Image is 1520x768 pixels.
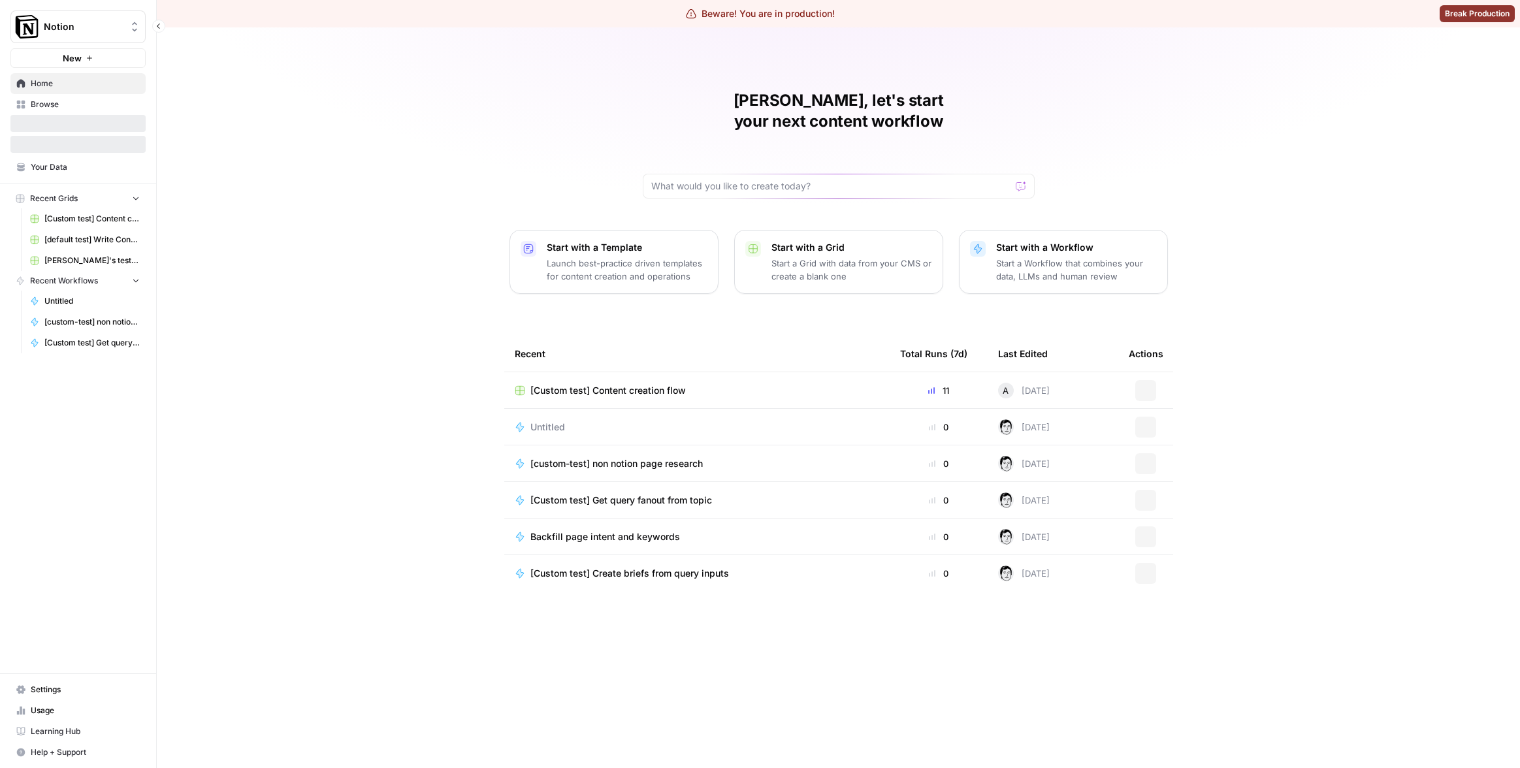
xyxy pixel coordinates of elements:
a: Browse [10,94,146,115]
button: Help + Support [10,742,146,763]
span: Your Data [31,161,140,173]
a: [Custom test] Content creation flow [515,384,879,397]
a: Your Data [10,157,146,178]
span: Recent Grids [30,193,78,204]
a: Backfill page intent and keywords [515,530,879,543]
div: [DATE] [998,566,1050,581]
p: Launch best-practice driven templates for content creation and operations [547,257,707,283]
div: 0 [900,494,977,507]
span: [custom-test] non notion page research [44,316,140,328]
img: Notion Logo [15,15,39,39]
p: Start a Workflow that combines your data, LLMs and human review [996,257,1157,283]
span: [default test] Write Content Briefs [44,234,140,246]
img: ygx76vswflo5630il17c0dd006mi [998,566,1014,581]
div: 0 [900,530,977,543]
p: Start with a Workflow [996,241,1157,254]
img: ygx76vswflo5630il17c0dd006mi [998,492,1014,508]
div: 0 [900,457,977,470]
span: Notion [44,20,123,33]
div: Last Edited [998,336,1048,372]
button: Break Production [1440,5,1515,22]
span: [PERSON_NAME]'s test Grid [44,255,140,266]
span: Help + Support [31,746,140,758]
span: [Custom test] Content creation flow [44,213,140,225]
a: Settings [10,679,146,700]
span: Break Production [1445,8,1510,20]
input: What would you like to create today? [651,180,1011,193]
div: Actions [1129,336,1163,372]
a: Untitled [515,421,879,434]
img: ygx76vswflo5630il17c0dd006mi [998,456,1014,472]
div: 11 [900,384,977,397]
span: Untitled [530,421,565,434]
div: Recent [515,336,879,372]
span: [Custom test] Content creation flow [530,384,686,397]
span: Learning Hub [31,726,140,737]
div: [DATE] [998,529,1050,545]
div: Beware! You are in production! [686,7,835,20]
div: 0 [900,567,977,580]
button: New [10,48,146,68]
span: Settings [31,684,140,696]
a: [Custom test] Get query fanout from topic [24,332,146,353]
span: Home [31,78,140,89]
a: [Custom test] Create briefs from query inputs [515,567,879,580]
h1: [PERSON_NAME], let's start your next content workflow [643,90,1035,132]
p: Start with a Template [547,241,707,254]
div: [DATE] [998,456,1050,472]
span: Browse [31,99,140,110]
div: [DATE] [998,492,1050,508]
span: New [63,52,82,65]
span: Recent Workflows [30,275,98,287]
a: [default test] Write Content Briefs [24,229,146,250]
a: Learning Hub [10,721,146,742]
span: Usage [31,705,140,716]
button: Workspace: Notion [10,10,146,43]
a: [Custom test] Content creation flow [24,208,146,229]
button: Start with a GridStart a Grid with data from your CMS or create a blank one [734,230,943,294]
span: Untitled [44,295,140,307]
span: [Custom test] Create briefs from query inputs [530,567,729,580]
span: [Custom test] Get query fanout from topic [530,494,712,507]
img: ygx76vswflo5630il17c0dd006mi [998,529,1014,545]
a: [Custom test] Get query fanout from topic [515,494,879,507]
span: [custom-test] non notion page research [530,457,703,470]
p: Start with a Grid [771,241,932,254]
button: Recent Grids [10,189,146,208]
a: [custom-test] non notion page research [515,457,879,470]
div: Total Runs (7d) [900,336,967,372]
a: Usage [10,700,146,721]
a: [custom-test] non notion page research [24,312,146,332]
a: [PERSON_NAME]'s test Grid [24,250,146,271]
span: A [1003,384,1009,397]
button: Start with a TemplateLaunch best-practice driven templates for content creation and operations [509,230,719,294]
a: Untitled [24,291,146,312]
button: Recent Workflows [10,271,146,291]
a: Home [10,73,146,94]
button: Start with a WorkflowStart a Workflow that combines your data, LLMs and human review [959,230,1168,294]
div: [DATE] [998,383,1050,398]
div: [DATE] [998,419,1050,435]
div: 0 [900,421,977,434]
span: [Custom test] Get query fanout from topic [44,337,140,349]
span: Backfill page intent and keywords [530,530,680,543]
p: Start a Grid with data from your CMS or create a blank one [771,257,932,283]
img: ygx76vswflo5630il17c0dd006mi [998,419,1014,435]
